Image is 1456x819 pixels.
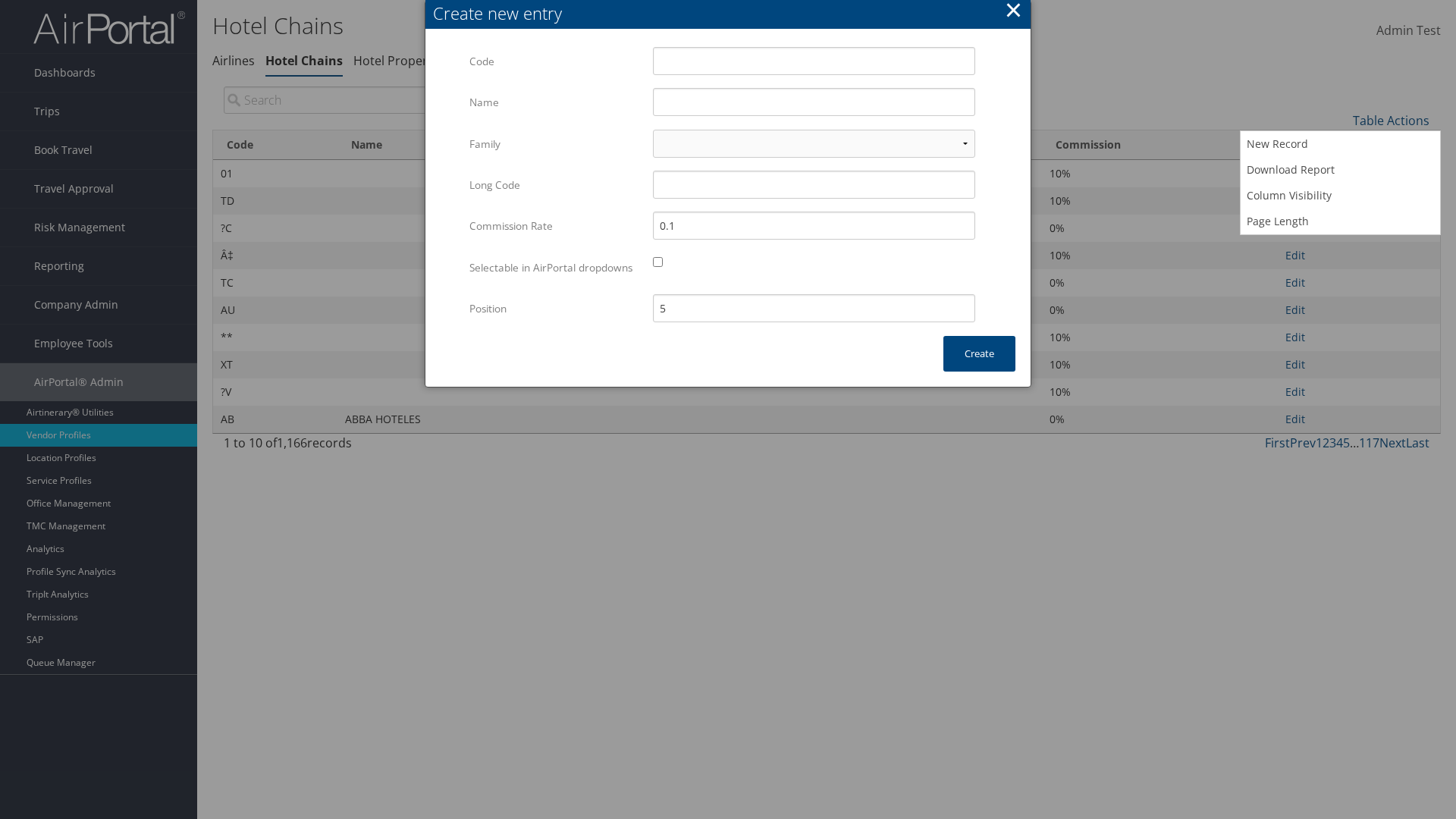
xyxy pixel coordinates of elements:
label: Family [469,130,642,158]
label: Commission Rate [469,212,642,240]
a: New Record [1241,131,1440,157]
label: Code [469,47,642,76]
a: Column Visibility [1241,183,1440,209]
label: Position [469,294,642,323]
div: Create new entry [433,2,1031,25]
a: Page Length [1241,209,1440,234]
label: Long Code [469,171,642,199]
a: Download Report [1241,157,1440,183]
label: Selectable in AirPortal dropdowns [469,253,642,282]
button: Create [943,336,1015,372]
label: Name [469,88,642,117]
